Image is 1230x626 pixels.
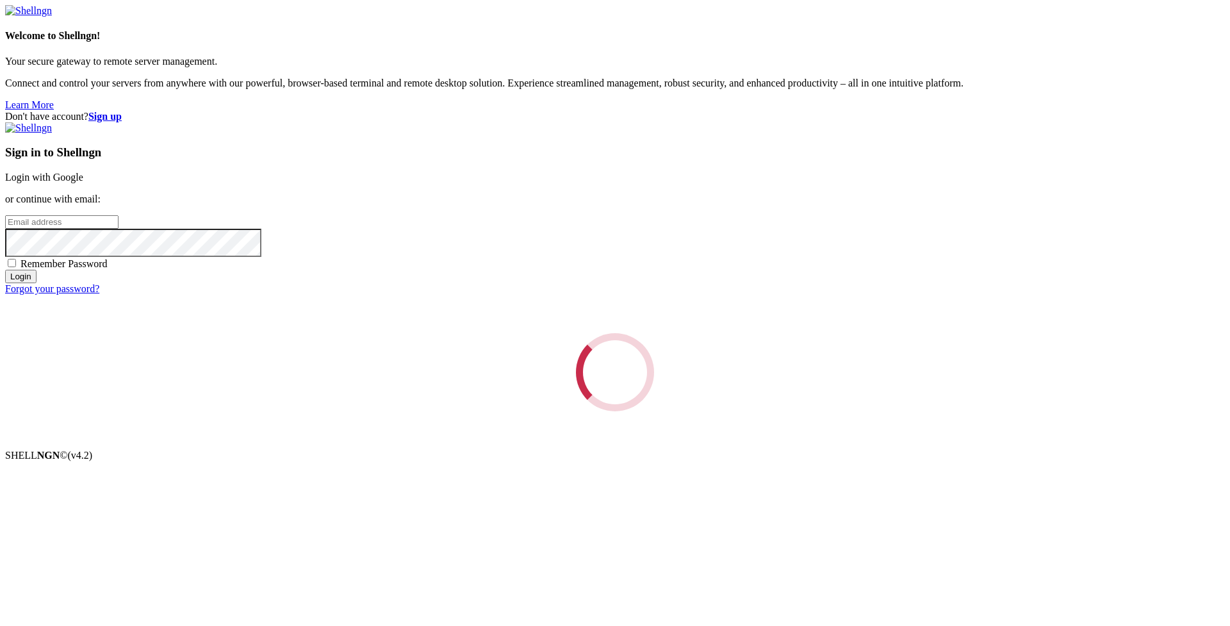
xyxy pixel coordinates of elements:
img: Shellngn [5,122,52,134]
a: Login with Google [5,172,83,183]
img: Shellngn [5,5,52,17]
input: Remember Password [8,259,16,267]
div: Loading... [576,333,654,411]
span: 4.2.0 [68,450,93,461]
input: Login [5,270,37,283]
a: Forgot your password? [5,283,99,294]
p: Connect and control your servers from anywhere with our powerful, browser-based terminal and remo... [5,78,1225,89]
p: Your secure gateway to remote server management. [5,56,1225,67]
span: Remember Password [20,258,108,269]
input: Email address [5,215,119,229]
a: Learn More [5,99,54,110]
div: Don't have account? [5,111,1225,122]
a: Sign up [88,111,122,122]
b: NGN [37,450,60,461]
p: or continue with email: [5,194,1225,205]
h3: Sign in to Shellngn [5,145,1225,160]
h4: Welcome to Shellngn! [5,30,1225,42]
span: SHELL © [5,450,92,461]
